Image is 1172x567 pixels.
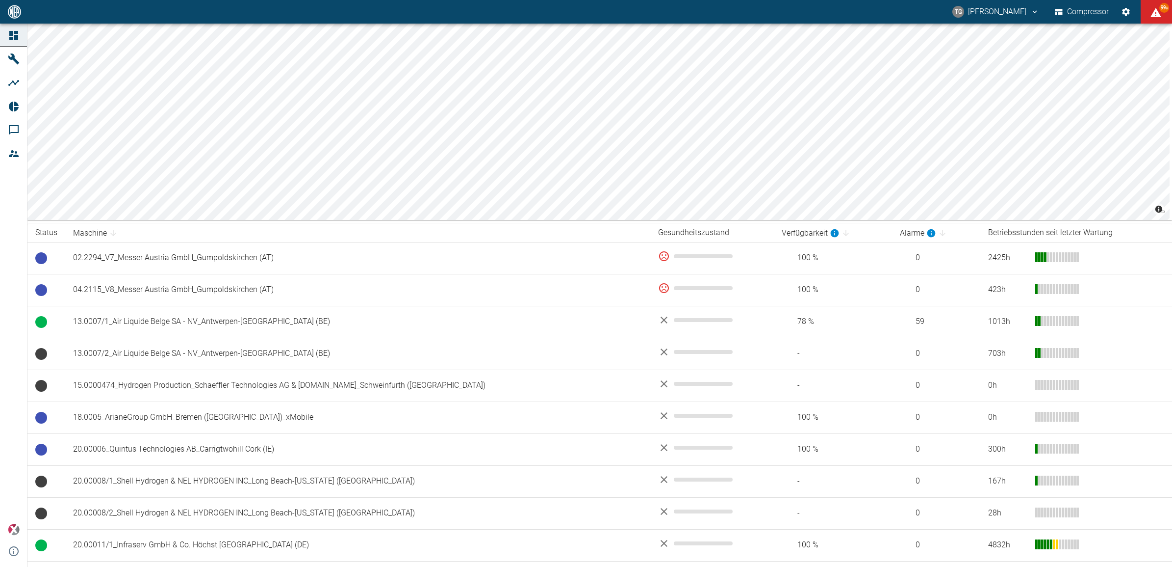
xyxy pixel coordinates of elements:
[782,476,884,487] span: -
[988,380,1027,391] div: 0 h
[35,444,47,456] span: Betriebsbereit
[988,508,1027,519] div: 28 h
[658,442,766,454] div: No data
[988,444,1027,455] div: 300 h
[27,24,1170,220] canvas: Map
[988,540,1027,551] div: 4832 h
[988,284,1027,296] div: 423 h
[658,378,766,390] div: No data
[35,380,47,392] span: Keine Daten
[35,252,47,264] span: Betriebsbereit
[988,252,1027,264] div: 2425 h
[782,227,840,239] div: berechnet für die letzten 7 Tage
[951,3,1041,21] button: thomas.gregoir@neuman-esser.com
[782,252,884,264] span: 100 %
[782,348,884,359] span: -
[658,346,766,358] div: No data
[782,508,884,519] span: -
[900,412,972,423] span: 0
[900,476,972,487] span: 0
[952,6,964,18] div: TG
[35,508,47,519] span: Keine Daten
[35,540,47,551] span: Betrieb
[782,412,884,423] span: 100 %
[35,348,47,360] span: Keine Daten
[35,316,47,328] span: Betrieb
[900,540,972,551] span: 0
[658,250,766,262] div: 0 %
[7,5,22,18] img: logo
[1159,3,1169,13] span: 99+
[900,284,972,296] span: 0
[73,227,120,239] span: Maschine
[988,348,1027,359] div: 703 h
[782,316,884,327] span: 78 %
[900,348,972,359] span: 0
[782,444,884,455] span: 100 %
[65,402,650,433] td: 18.0005_ArianeGroup GmbH_Bremen ([GEOGRAPHIC_DATA])_xMobile
[65,433,650,465] td: 20.00006_Quintus Technologies AB_Carrigtwohill Cork (IE)
[658,314,766,326] div: No data
[65,274,650,306] td: 04.2115_V8_Messer Austria GmbH_Gumpoldskirchen (AT)
[900,227,936,239] div: berechnet für die letzten 7 Tage
[900,508,972,519] span: 0
[980,224,1172,242] th: Betriebsstunden seit letzter Wartung
[988,412,1027,423] div: 0 h
[988,316,1027,327] div: 1013 h
[1053,3,1111,21] button: Compressor
[782,540,884,551] span: 100 %
[658,282,766,294] div: 0 %
[1117,3,1135,21] button: Einstellungen
[782,380,884,391] span: -
[900,444,972,455] span: 0
[650,224,774,242] th: Gesundheitszustand
[65,497,650,529] td: 20.00008/2_Shell Hydrogen & NEL HYDROGEN INC_Long Beach-[US_STATE] ([GEOGRAPHIC_DATA])
[35,412,47,424] span: Betriebsbereit
[65,338,650,370] td: 13.0007/2_Air Liquide Belge SA - NV_Antwerpen-[GEOGRAPHIC_DATA] (BE)
[900,380,972,391] span: 0
[8,524,20,536] img: Xplore Logo
[900,316,972,327] span: 59
[65,370,650,402] td: 15.0000474_Hydrogen Production_Schaeffler Technologies AG & [DOMAIN_NAME]_Schweinfurth ([GEOGRAPH...
[65,529,650,561] td: 20.00011/1_Infraserv GmbH & Co. Höchst [GEOGRAPHIC_DATA] (DE)
[65,465,650,497] td: 20.00008/1_Shell Hydrogen & NEL HYDROGEN INC_Long Beach-[US_STATE] ([GEOGRAPHIC_DATA])
[658,506,766,517] div: No data
[35,476,47,487] span: Keine Daten
[658,538,766,549] div: No data
[658,410,766,422] div: No data
[988,476,1027,487] div: 167 h
[782,284,884,296] span: 100 %
[65,306,650,338] td: 13.0007/1_Air Liquide Belge SA - NV_Antwerpen-[GEOGRAPHIC_DATA] (BE)
[35,284,47,296] span: Betriebsbereit
[27,224,65,242] th: Status
[658,474,766,486] div: No data
[900,252,972,264] span: 0
[65,242,650,274] td: 02.2294_V7_Messer Austria GmbH_Gumpoldskirchen (AT)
